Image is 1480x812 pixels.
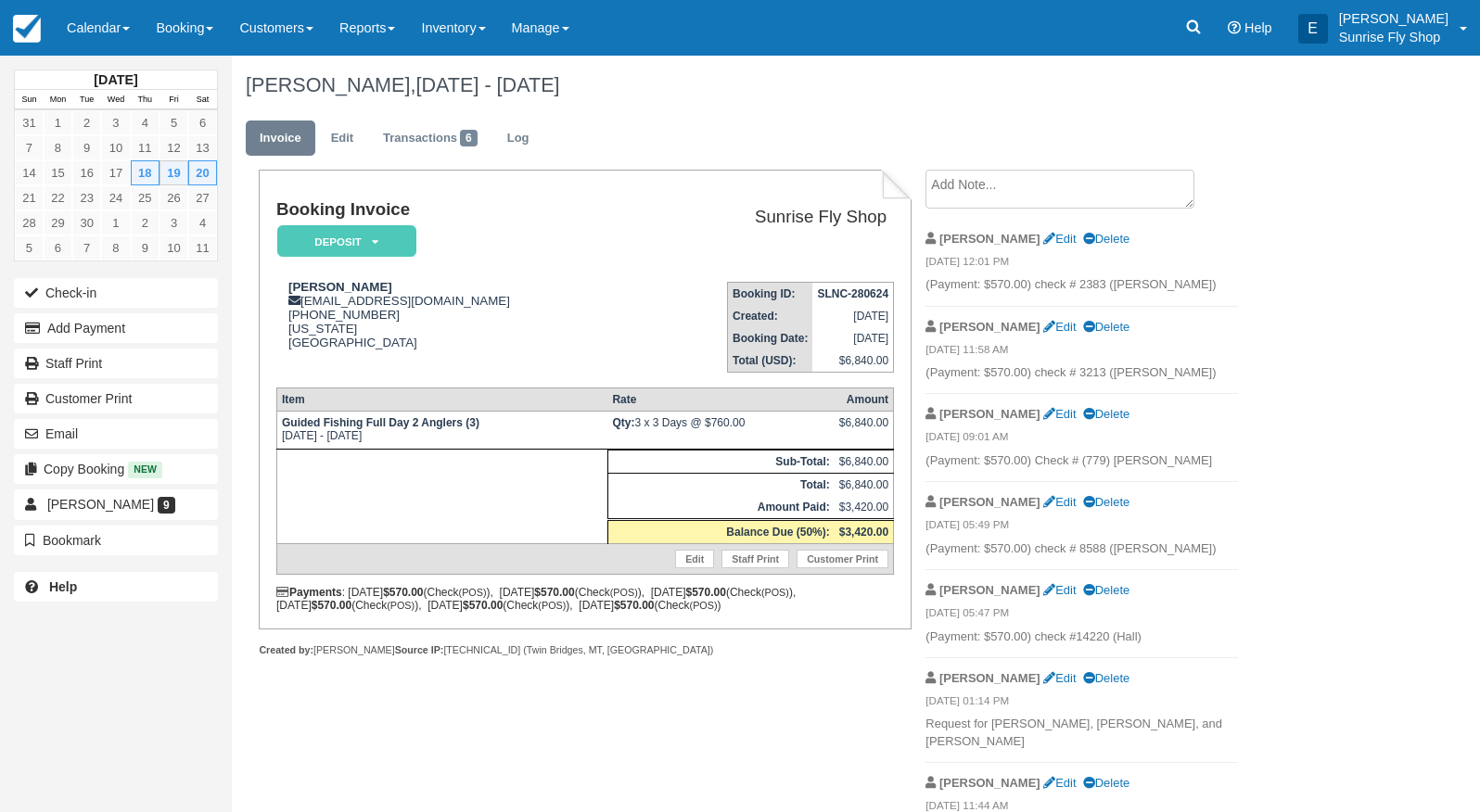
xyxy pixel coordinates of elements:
em: [DATE] 09:01 AM [925,429,1238,450]
th: Booking ID: [728,283,813,306]
a: Edit [1043,671,1076,685]
em: [DATE] 05:49 PM [925,517,1238,538]
em: [DATE] 05:47 PM [925,605,1238,626]
a: 4 [131,110,159,135]
a: Delete [1083,232,1129,246]
a: 30 [72,210,101,235]
th: Sat [188,90,217,110]
a: Delete [1083,671,1129,685]
small: (POS) [387,600,415,611]
h1: [PERSON_NAME], [246,74,1328,96]
a: 15 [44,160,72,185]
td: $3,420.00 [835,496,894,520]
p: (Payment: $570.00) check # 8588 ([PERSON_NAME]) [925,540,1238,558]
a: 8 [101,235,130,260]
a: 29 [44,210,72,235]
a: 18 [131,160,159,185]
a: 20 [188,160,217,185]
a: 17 [101,160,130,185]
a: 5 [15,235,44,260]
span: 6 [460,130,478,146]
a: Edit [1043,495,1076,509]
a: 1 [44,110,72,135]
th: Total: [607,474,834,497]
a: Edit [1043,776,1076,790]
strong: Source IP: [395,644,444,655]
a: 16 [72,160,101,185]
a: Edit [317,121,367,157]
small: (POS) [690,600,718,611]
h1: Booking Invoice [276,200,636,220]
a: 31 [15,110,44,135]
strong: SLNC-280624 [817,287,888,300]
a: Transactions6 [369,121,491,157]
a: Staff Print [721,550,789,568]
a: Invoice [246,121,315,157]
div: [EMAIL_ADDRESS][DOMAIN_NAME] [PHONE_NUMBER] [US_STATE] [GEOGRAPHIC_DATA] [276,280,636,349]
th: Thu [131,90,159,110]
strong: $570.00 [463,599,503,612]
a: Deposit [276,224,410,259]
strong: Qty [612,416,634,429]
a: 14 [15,160,44,185]
a: 5 [159,110,188,135]
strong: $3,420.00 [839,526,888,539]
a: Edit [1043,407,1076,421]
th: Created: [728,305,813,327]
th: Sun [15,90,44,110]
a: Delete [1083,320,1129,334]
a: Delete [1083,407,1129,421]
a: Staff Print [14,349,218,378]
span: Help [1244,20,1272,35]
th: Tue [72,90,101,110]
button: Add Payment [14,313,218,343]
div: E [1298,14,1328,44]
th: Item [276,388,607,412]
a: Customer Print [14,384,218,413]
p: (Payment: $570.00) check # 3213 ([PERSON_NAME]) [925,364,1238,382]
b: Help [49,579,77,594]
a: Delete [1083,583,1129,597]
a: 3 [159,210,188,235]
th: Sub-Total: [607,450,834,474]
a: Edit [1043,232,1076,246]
a: Delete [1083,495,1129,509]
a: 4 [188,210,217,235]
button: Email [14,419,218,449]
p: (Payment: $570.00) Check # (779) [PERSON_NAME] [925,452,1238,470]
strong: [PERSON_NAME] [939,776,1040,790]
p: (Payment: $570.00) check #14220 (Hall) [925,628,1238,646]
strong: $570.00 [312,599,351,612]
a: Help [14,572,218,602]
span: New [128,462,162,477]
td: [DATE] - [DATE] [276,412,607,450]
th: Amount [835,388,894,412]
i: Help [1228,21,1241,34]
a: 6 [188,110,217,135]
a: 9 [72,135,101,160]
a: 19 [159,160,188,185]
a: 8 [44,135,72,160]
strong: $570.00 [383,586,423,599]
em: Deposit [277,225,416,258]
strong: Payments [276,586,342,599]
span: 9 [158,497,175,514]
th: Mon [44,90,72,110]
strong: [PERSON_NAME] [939,320,1040,334]
strong: $570.00 [686,586,726,599]
p: [PERSON_NAME] [1339,9,1448,28]
a: 2 [131,210,159,235]
button: Check-in [14,278,218,308]
strong: [PERSON_NAME] [939,495,1040,509]
a: Delete [1083,776,1129,790]
a: 11 [131,135,159,160]
th: Rate [607,388,834,412]
p: (Payment: $570.00) check # 2383 ([PERSON_NAME]) [925,276,1238,294]
strong: [PERSON_NAME] [939,671,1040,685]
a: 27 [188,185,217,210]
td: $6,840.00 [812,349,893,373]
a: 7 [15,135,44,160]
a: 10 [101,135,130,160]
a: 22 [44,185,72,210]
a: 12 [159,135,188,160]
